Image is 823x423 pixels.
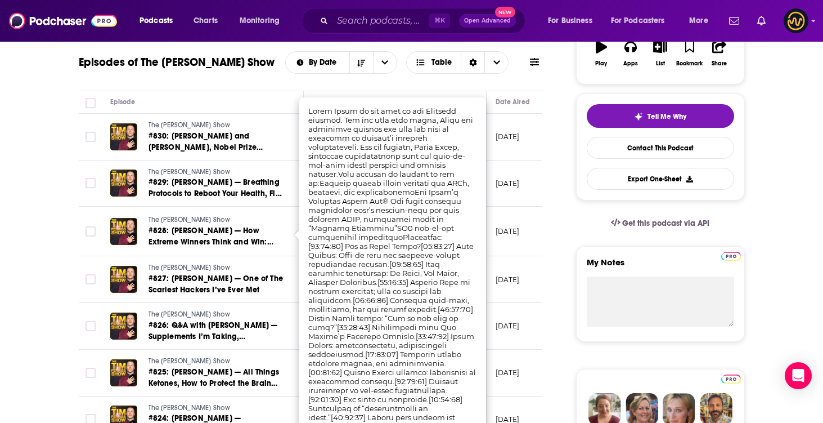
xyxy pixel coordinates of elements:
p: [DATE] [496,368,520,377]
span: The [PERSON_NAME] Show [149,404,231,412]
a: #828: [PERSON_NAME] — How Extreme Winners Think and Win: Lessons from 400+ of History’s Greatest ... [149,225,284,248]
a: Pro website [721,373,741,384]
span: Get this podcast via API [622,219,709,228]
span: #826: Q&A with [PERSON_NAME] — Supplements I’m Taking, [PERSON_NAME] vs. SF, Training for Mental ... [149,320,280,386]
button: Column Actions [470,96,484,109]
a: Charts [186,12,224,30]
input: Search podcasts, credits, & more... [332,12,429,30]
span: The [PERSON_NAME] Show [149,310,231,318]
span: More [689,13,708,29]
a: The [PERSON_NAME] Show [149,263,284,273]
button: Play [587,33,616,74]
button: Apps [616,33,645,74]
span: The [PERSON_NAME] Show [149,216,231,224]
button: Choose View [406,51,509,74]
button: open menu [132,12,187,30]
span: #829: [PERSON_NAME] — Breathing Protocols to Reboot Your Health, Fix Your Sleep, and Boost Perfor... [149,177,282,210]
button: tell me why sparkleTell Me Why [587,104,734,128]
label: My Notes [587,257,734,277]
button: open menu [373,52,397,73]
span: Podcasts [140,13,173,29]
img: Podchaser Pro [721,252,741,261]
span: Toggle select row [86,321,96,331]
span: Monitoring [240,13,280,29]
span: For Business [548,13,592,29]
a: Pro website [721,250,741,261]
a: Show notifications dropdown [725,11,744,30]
a: The [PERSON_NAME] Show [149,121,284,131]
button: List [645,33,674,74]
span: #827: [PERSON_NAME] — One of The Scariest Hackers I’ve Ever Met [149,274,283,295]
div: Share [712,60,727,67]
span: Logged in as LowerStreet [784,8,808,33]
a: #826: Q&A with [PERSON_NAME] — Supplements I’m Taking, [PERSON_NAME] vs. SF, Training for Mental ... [149,320,284,342]
div: Apps [623,60,638,67]
h1: Episodes of The [PERSON_NAME] Show [79,55,275,69]
img: Podchaser Pro [721,375,741,384]
div: Description [313,95,349,109]
button: Open AdvancedNew [459,14,516,28]
button: Share [704,33,734,74]
a: The [PERSON_NAME] Show [149,403,284,413]
button: Show profile menu [784,8,808,33]
div: Open Intercom Messenger [785,362,812,389]
button: Export One-Sheet [587,168,734,190]
img: tell me why sparkle [634,112,643,121]
span: Table [431,59,452,66]
button: open menu [232,12,294,30]
span: The [PERSON_NAME] Show [149,357,231,365]
a: The [PERSON_NAME] Show [149,215,284,225]
span: Open Advanced [464,18,511,24]
span: The [PERSON_NAME] Show [149,121,231,129]
p: [DATE] [496,226,520,236]
span: By Date [309,59,340,66]
span: The [PERSON_NAME] Show [149,168,231,176]
div: Bookmark [676,60,703,67]
img: User Profile [784,8,808,33]
span: The [PERSON_NAME] Show [149,264,231,271]
a: #827: [PERSON_NAME] — One of The Scariest Hackers I’ve Ever Met [149,273,284,296]
button: Bookmark [675,33,704,74]
h2: Choose List sort [285,51,397,74]
a: Get this podcast via API [602,210,719,237]
div: Date Aired [496,95,530,109]
p: [DATE] [496,132,520,141]
div: Play [595,60,607,67]
span: Toggle select row [86,368,96,378]
div: Search podcasts, credits, & more... [312,8,536,34]
button: open menu [681,12,722,30]
button: Sort Direction [349,52,373,73]
span: New [495,7,515,17]
a: #825: [PERSON_NAME] — All Things Ketones, How to Protect the Brain and Boost Cognition, Sardine F... [149,367,284,389]
span: Toggle select row [86,226,96,237]
span: Toggle select row [86,132,96,142]
span: Tell Me Why [647,112,686,121]
a: The [PERSON_NAME] Show [149,357,284,367]
img: Podchaser - Follow, Share and Rate Podcasts [9,10,117,32]
span: #828: [PERSON_NAME] — How Extreme Winners Think and Win: Lessons from 400+ of History’s Greatest ... [149,226,277,326]
a: The [PERSON_NAME] Show [149,167,284,177]
a: Contact This Podcast [587,137,734,159]
p: [DATE] [496,179,520,188]
a: #830: [PERSON_NAME] and [PERSON_NAME], Nobel Prize Laureate — Realistic Economics, Avoiding The W... [149,131,284,153]
span: Toggle select row [86,178,96,188]
a: The [PERSON_NAME] Show [149,310,284,320]
div: Sort Direction [461,52,484,73]
span: Charts [194,13,218,29]
button: open menu [286,59,349,66]
div: List [656,60,665,67]
button: open menu [540,12,606,30]
a: Show notifications dropdown [753,11,770,30]
p: [DATE] [496,275,520,284]
a: #829: [PERSON_NAME] — Breathing Protocols to Reboot Your Health, Fix Your Sleep, and Boost Perfor... [149,177,284,199]
button: open menu [604,12,681,30]
span: For Podcasters [611,13,665,29]
p: [DATE] [496,321,520,331]
span: Toggle select row [86,274,96,284]
span: #830: [PERSON_NAME] and [PERSON_NAME], Nobel Prize Laureate — Realistic Economics, Avoiding The W... [149,131,280,197]
span: ⌘ K [429,14,450,28]
div: Episode [110,95,136,109]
